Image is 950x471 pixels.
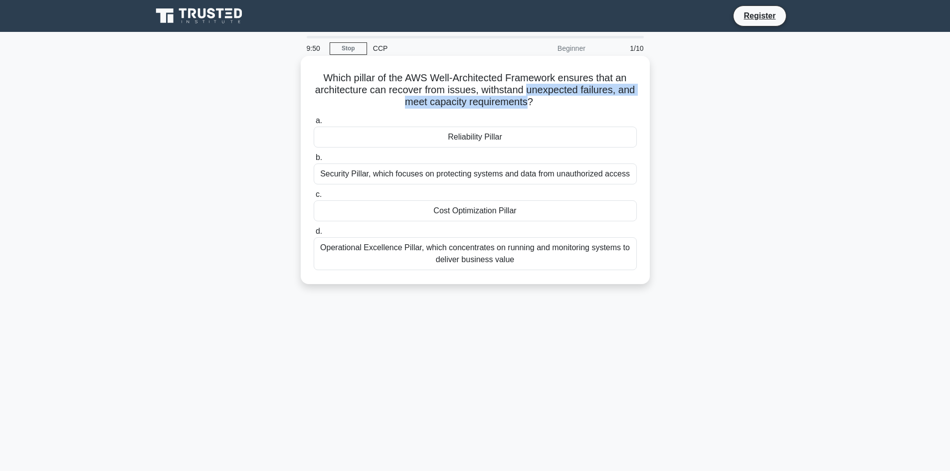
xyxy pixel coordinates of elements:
div: Operational Excellence Pillar, which concentrates on running and monitoring systems to deliver bu... [314,237,637,270]
a: Stop [330,42,367,55]
div: Beginner [504,38,591,58]
span: b. [316,153,322,161]
div: 9:50 [301,38,330,58]
a: Register [738,9,781,22]
div: Reliability Pillar [314,127,637,148]
span: d. [316,227,322,235]
div: 1/10 [591,38,650,58]
h5: Which pillar of the AWS Well-Architected Framework ensures that an architecture can recover from ... [313,72,638,109]
div: Security Pillar, which focuses on protecting systems and data from unauthorized access [314,163,637,184]
span: c. [316,190,322,198]
span: a. [316,116,322,125]
div: Cost Optimization Pillar [314,200,637,221]
div: CCP [367,38,504,58]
